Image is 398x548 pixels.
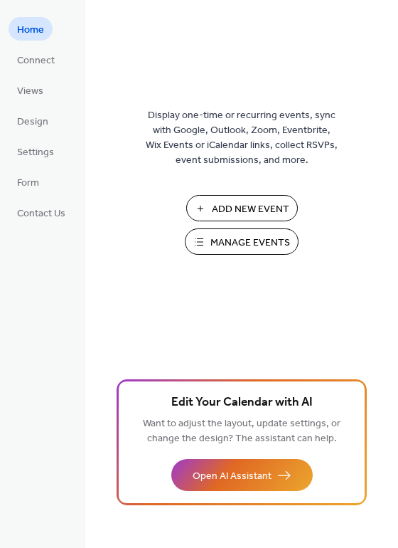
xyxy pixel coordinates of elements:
span: Contact Us [17,206,65,221]
span: Connect [17,53,55,68]
span: Manage Events [210,236,290,251]
span: Display one-time or recurring events, sync with Google, Outlook, Zoom, Eventbrite, Wix Events or ... [146,108,338,168]
button: Open AI Assistant [171,459,313,491]
span: Views [17,84,43,99]
span: Home [17,23,44,38]
a: Settings [9,139,63,163]
a: Home [9,17,53,41]
a: Views [9,78,52,102]
a: Design [9,109,57,132]
span: Open AI Assistant [193,469,271,484]
span: Settings [17,145,54,160]
button: Manage Events [185,228,298,255]
span: Want to adjust the layout, update settings, or change the design? The assistant can help. [143,414,340,448]
span: Add New Event [212,202,289,217]
a: Connect [9,48,63,71]
a: Form [9,170,48,194]
span: Form [17,176,39,191]
a: Contact Us [9,201,74,224]
span: Edit Your Calendar with AI [171,393,313,413]
span: Design [17,115,48,130]
button: Add New Event [186,195,298,221]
